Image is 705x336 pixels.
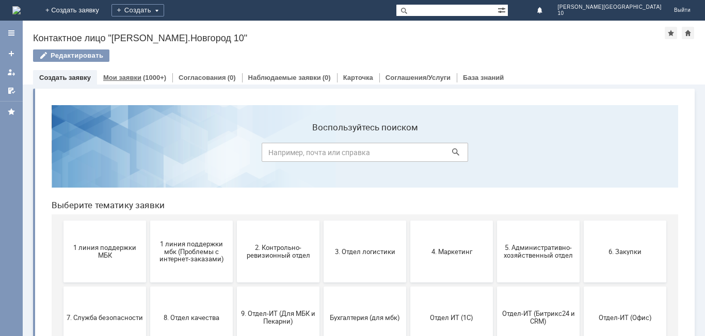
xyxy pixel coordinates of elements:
[454,190,536,251] button: Отдел-ИТ (Битрикс24 и CRM)
[323,74,331,81] div: (0)
[280,124,363,186] button: 3. Отдел логистики
[107,256,189,317] button: Франчайзинг
[283,275,360,298] span: [PERSON_NAME]. Услуги ИТ для МБК (оформляет L1)
[20,190,103,251] button: 7. Служба безопасности
[33,33,665,43] div: Контактное лицо "[PERSON_NAME].Новгород 10"
[3,45,20,62] a: Создать заявку
[197,279,273,294] span: Это соглашение не активно!
[367,190,450,251] button: Отдел ИТ (1С)
[3,82,20,99] a: Мои согласования
[194,190,276,251] button: 9. Отдел-ИТ (Для МБК и Пекарни)
[454,124,536,186] button: 5. Административно-хозяйственный отдел
[3,64,20,80] a: Мои заявки
[367,256,450,317] button: не актуален
[370,282,446,290] span: не актуален
[197,213,273,228] span: 9. Отдел-ИТ (Для МБК и Пекарни)
[110,216,186,224] span: 8. Отдел качества
[111,4,164,16] div: Создать
[463,74,504,81] a: База знаний
[457,147,533,162] span: 5. Административно-хозяйственный отдел
[283,150,360,158] span: 3. Отдел логистики
[218,46,425,65] input: Например, почта или справка
[110,282,186,290] span: Франчайзинг
[103,74,141,81] a: Мои заявки
[12,6,21,14] a: Перейти на домашнюю страницу
[280,190,363,251] button: Бухгалтерия (для мбк)
[682,27,694,39] div: Сделать домашней страницей
[39,74,91,81] a: Создать заявку
[23,282,100,290] span: Финансовый отдел
[248,74,321,81] a: Наблюдаемые заявки
[543,150,620,158] span: 6. Закупки
[107,124,189,186] button: 1 линия поддержки мбк (Проблемы с интернет-заказами)
[143,74,166,81] div: (1000+)
[540,124,623,186] button: 6. Закупки
[228,74,236,81] div: (0)
[218,25,425,36] label: Воспользуйтесь поиском
[194,256,276,317] button: Это соглашение не активно!
[343,74,373,81] a: Карточка
[12,6,21,14] img: logo
[8,103,635,113] header: Выберите тематику заявки
[107,190,189,251] button: 8. Отдел качества
[558,10,662,16] span: 10
[543,216,620,224] span: Отдел-ИТ (Офис)
[665,27,677,39] div: Добавить в избранное
[280,256,363,317] button: [PERSON_NAME]. Услуги ИТ для МБК (оформляет L1)
[457,213,533,228] span: Отдел-ИТ (Битрикс24 и CRM)
[386,74,451,81] a: Соглашения/Услуги
[20,256,103,317] button: Финансовый отдел
[540,190,623,251] button: Отдел-ИТ (Офис)
[558,4,662,10] span: [PERSON_NAME][GEOGRAPHIC_DATA]
[197,147,273,162] span: 2. Контрольно-ревизионный отдел
[370,150,446,158] span: 4. Маркетинг
[110,143,186,166] span: 1 линия поддержки мбк (Проблемы с интернет-заказами)
[179,74,226,81] a: Согласования
[498,5,508,14] span: Расширенный поиск
[23,216,100,224] span: 7. Служба безопасности
[194,124,276,186] button: 2. Контрольно-ревизионный отдел
[23,147,100,162] span: 1 линия поддержки МБК
[283,216,360,224] span: Бухгалтерия (для мбк)
[370,216,446,224] span: Отдел ИТ (1С)
[20,124,103,186] button: 1 линия поддержки МБК
[367,124,450,186] button: 4. Маркетинг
